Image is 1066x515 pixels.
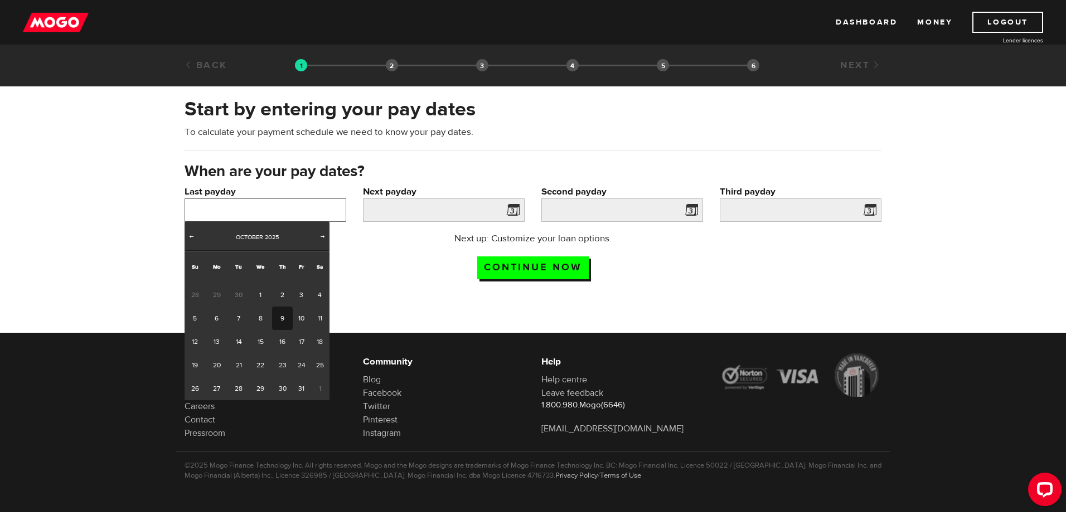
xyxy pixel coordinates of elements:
[272,377,293,400] a: 30
[185,460,881,480] p: ©2025 Mogo Finance Technology Inc. All rights reserved. Mogo and the Mogo designs are trademarks ...
[186,232,197,243] a: Prev
[185,427,225,439] a: Pressroom
[960,36,1043,45] a: Lender licences
[720,353,881,397] img: legal-icons-92a2ffecb4d32d839781d1b4e4802d7b.png
[185,185,346,198] label: Last payday
[363,427,401,439] a: Instagram
[256,263,264,270] span: Wednesday
[213,263,221,270] span: Monday
[318,232,327,241] span: Next
[205,330,228,353] a: 13
[972,12,1043,33] a: Logout
[185,414,215,425] a: Contact
[185,377,205,400] a: 26
[205,353,228,377] a: 20
[185,283,205,307] span: 28
[185,330,205,353] a: 12
[249,330,272,353] a: 15
[185,401,215,412] a: Careers
[840,59,881,71] a: Next
[228,283,249,307] span: 30
[249,353,272,377] a: 22
[249,307,272,330] a: 8
[299,263,304,270] span: Friday
[23,12,89,33] img: mogo_logo-11ee424be714fa7cbb0f0f49df9e16ec.png
[185,163,881,181] h3: When are your pay dates?
[187,232,196,241] span: Prev
[249,283,272,307] a: 1
[541,423,684,434] a: [EMAIL_ADDRESS][DOMAIN_NAME]
[363,355,525,368] h6: Community
[272,353,293,377] a: 23
[185,307,205,330] a: 5
[310,353,330,377] a: 25
[317,232,328,243] a: Next
[279,263,286,270] span: Thursday
[917,12,952,33] a: Money
[185,98,881,121] h2: Start by entering your pay dates
[541,185,703,198] label: Second payday
[235,263,242,270] span: Tuesday
[249,377,272,400] a: 29
[600,471,641,480] a: Terms of Use
[272,307,293,330] a: 9
[541,400,703,411] p: 1.800.980.Mogo(6646)
[228,307,249,330] a: 7
[541,355,703,368] h6: Help
[293,283,310,307] a: 3
[293,307,310,330] a: 10
[185,125,881,139] p: To calculate your payment schedule we need to know your pay dates.
[265,233,279,241] span: 2025
[423,232,644,245] p: Next up: Customize your loan options.
[363,387,401,399] a: Facebook
[720,185,881,198] label: Third payday
[185,353,205,377] a: 19
[272,283,293,307] a: 2
[555,471,598,480] a: Privacy Policy
[205,377,228,400] a: 27
[363,414,398,425] a: Pinterest
[317,263,323,270] span: Saturday
[363,401,390,412] a: Twitter
[1019,468,1066,515] iframe: LiveChat chat widget
[228,377,249,400] a: 28
[293,330,310,353] a: 17
[363,185,525,198] label: Next payday
[293,353,310,377] a: 24
[310,307,330,330] a: 11
[295,59,307,71] img: transparent-188c492fd9eaac0f573672f40bb141c2.gif
[236,233,263,241] span: October
[541,387,603,399] a: Leave feedback
[541,374,587,385] a: Help centre
[228,353,249,377] a: 21
[293,377,310,400] a: 31
[205,283,228,307] span: 29
[310,377,330,400] span: 1
[272,330,293,353] a: 16
[310,330,330,353] a: 18
[228,330,249,353] a: 14
[310,283,330,307] a: 4
[363,374,381,385] a: Blog
[477,256,589,279] input: Continue now
[192,263,198,270] span: Sunday
[185,59,227,71] a: Back
[836,12,897,33] a: Dashboard
[205,307,228,330] a: 6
